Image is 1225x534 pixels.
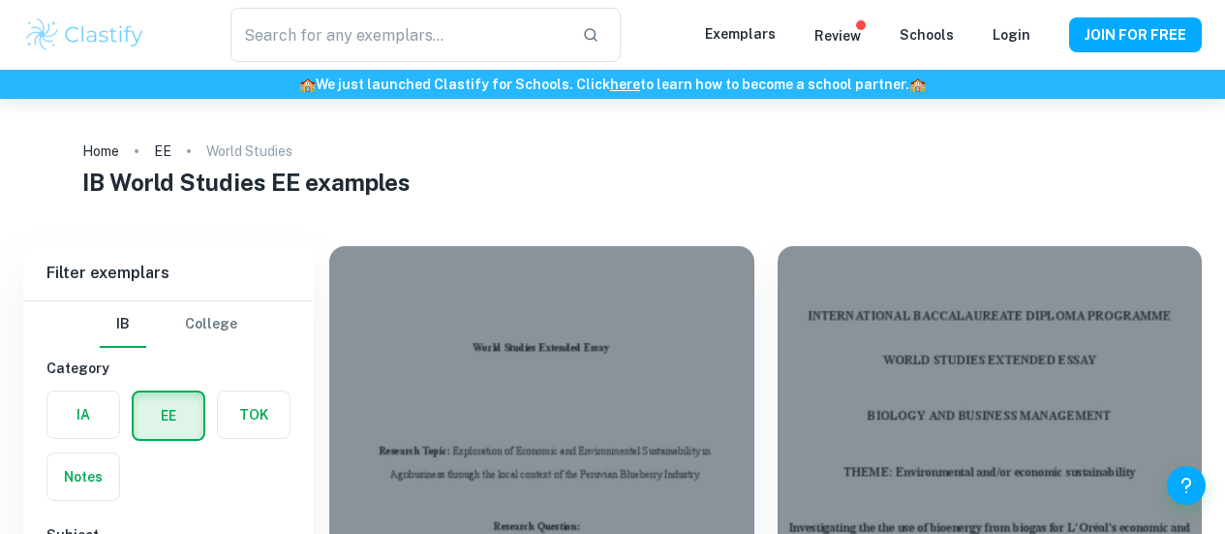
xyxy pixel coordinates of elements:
[4,74,1221,95] h6: We just launched Clastify for Schools. Click to learn how to become a school partner.
[1167,466,1206,505] button: Help and Feedback
[154,138,171,165] a: EE
[134,393,203,439] button: EE
[23,246,314,300] h6: Filter exemplars
[993,27,1030,43] a: Login
[814,25,861,47] p: Review
[47,392,119,438] button: IA
[100,301,237,348] div: Filter type choice
[230,8,567,62] input: Search for any exemplars...
[185,301,237,348] button: College
[206,141,292,162] p: World Studies
[23,16,146,54] img: Clastify logo
[909,77,926,92] span: 🏫
[47,454,119,500] button: Notes
[610,77,640,92] a: here
[900,27,954,43] a: Schools
[100,301,146,348] button: IB
[705,23,776,45] p: Exemplars
[299,77,316,92] span: 🏫
[82,138,119,165] a: Home
[1069,17,1202,52] button: JOIN FOR FREE
[218,392,290,438] button: TOK
[82,165,1143,200] h1: IB World Studies EE examples
[46,358,291,379] h6: Category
